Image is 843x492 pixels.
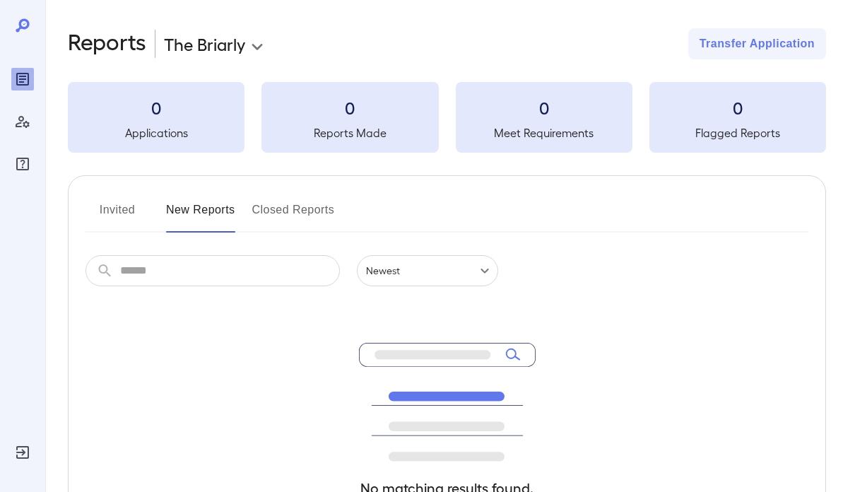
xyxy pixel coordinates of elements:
div: Manage Users [11,110,34,133]
button: New Reports [166,199,235,233]
h5: Applications [68,124,244,141]
button: Transfer Application [688,28,826,59]
div: Newest [357,255,498,286]
h5: Reports Made [261,124,438,141]
h3: 0 [261,96,438,119]
button: Closed Reports [252,199,335,233]
h3: 0 [456,96,632,119]
summary: 0Applications0Reports Made0Meet Requirements0Flagged Reports [68,82,826,153]
div: Reports [11,68,34,90]
h3: 0 [68,96,244,119]
h5: Flagged Reports [649,124,826,141]
button: Invited [86,199,149,233]
div: Log Out [11,441,34,464]
h5: Meet Requirements [456,124,632,141]
div: FAQ [11,153,34,175]
h3: 0 [649,96,826,119]
p: The Briarly [164,33,245,55]
h2: Reports [68,28,146,59]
